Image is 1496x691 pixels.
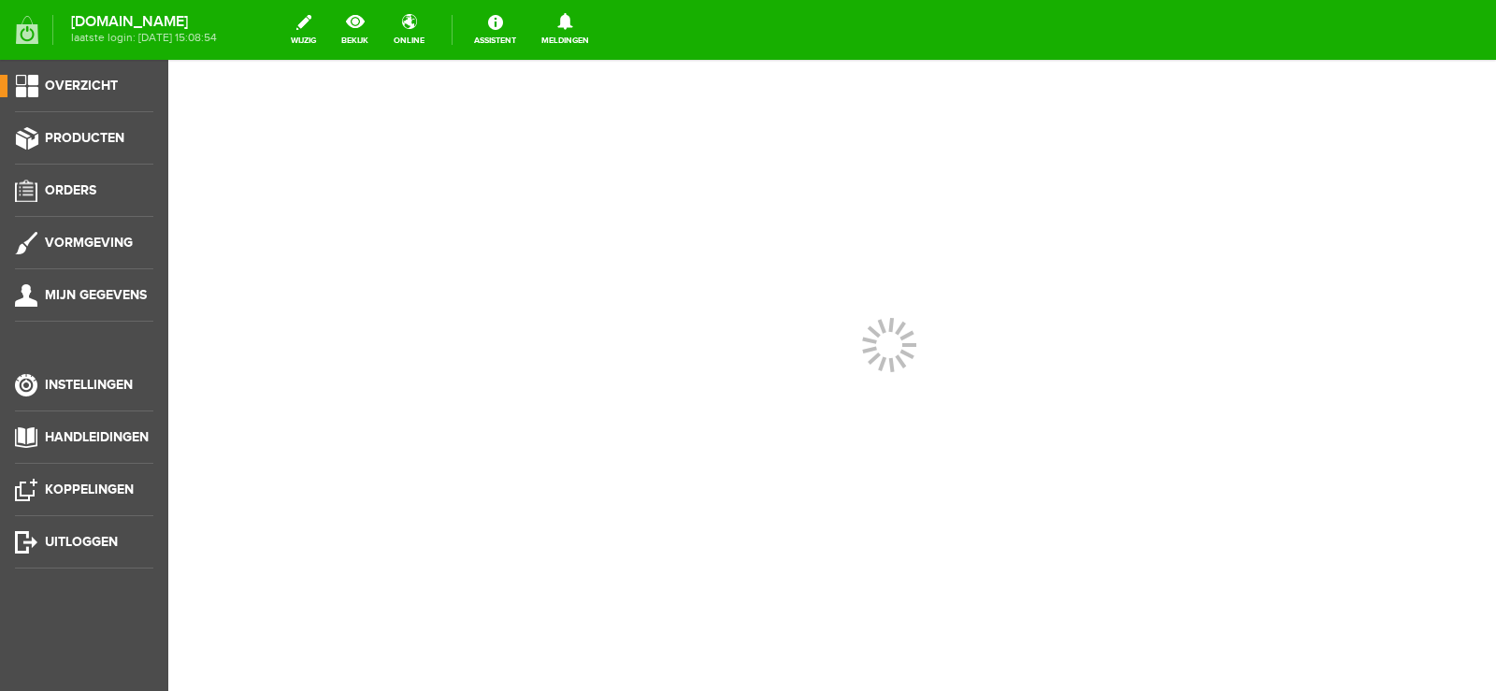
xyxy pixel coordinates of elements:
a: wijzig [280,9,327,50]
span: Overzicht [45,78,118,94]
span: Handleidingen [45,429,149,445]
strong: [DOMAIN_NAME] [71,17,217,27]
span: laatste login: [DATE] 15:08:54 [71,33,217,43]
span: Producten [45,130,124,146]
a: Assistent [463,9,527,50]
span: Uitloggen [45,534,118,550]
a: Meldingen [530,9,600,50]
a: bekijk [330,9,380,50]
span: Orders [45,182,96,198]
span: Vormgeving [45,235,133,251]
a: online [382,9,436,50]
span: Mijn gegevens [45,287,147,303]
span: Koppelingen [45,482,134,497]
span: Instellingen [45,377,133,393]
